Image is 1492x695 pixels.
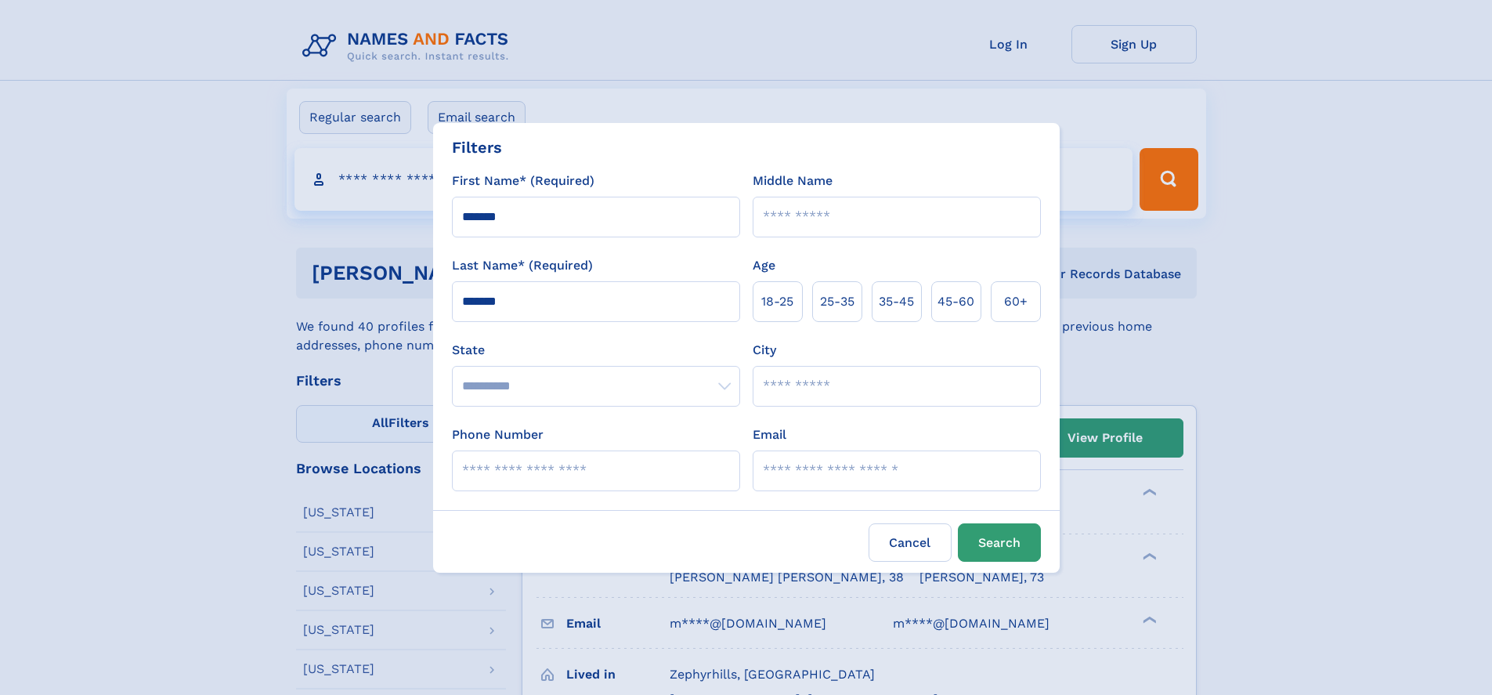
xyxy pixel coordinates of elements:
[753,172,833,190] label: Middle Name
[879,292,914,311] span: 35‑45
[452,341,740,360] label: State
[452,425,544,444] label: Phone Number
[753,341,776,360] label: City
[958,523,1041,562] button: Search
[452,136,502,159] div: Filters
[452,172,594,190] label: First Name* (Required)
[869,523,952,562] label: Cancel
[753,425,786,444] label: Email
[937,292,974,311] span: 45‑60
[452,256,593,275] label: Last Name* (Required)
[820,292,854,311] span: 25‑35
[753,256,775,275] label: Age
[761,292,793,311] span: 18‑25
[1004,292,1028,311] span: 60+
